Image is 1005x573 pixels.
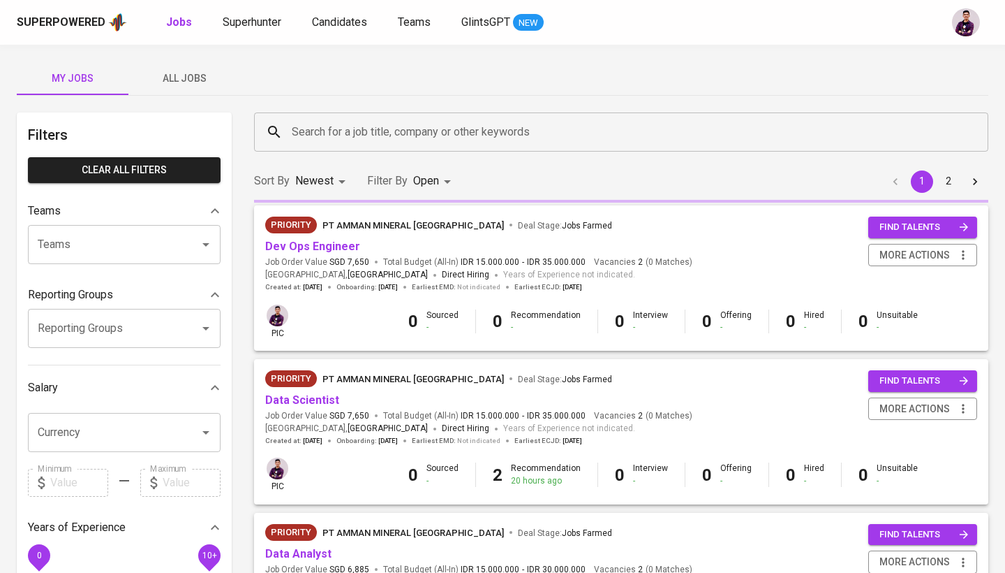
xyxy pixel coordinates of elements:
div: - [720,475,752,487]
div: pic [265,456,290,493]
span: [DATE] [303,436,322,446]
b: 0 [786,465,796,485]
span: [DATE] [563,282,582,292]
b: 0 [615,465,625,485]
span: Deal Stage : [518,528,612,538]
span: SGD 7,650 [329,410,369,422]
div: Interview [633,310,668,333]
button: Open [196,423,216,442]
div: - [426,475,459,487]
div: Unsuitable [877,463,918,486]
div: - [633,321,668,333]
span: Total Budget (All-In) [383,256,586,268]
span: Years of Experience not indicated. [503,268,635,282]
span: find talents [879,219,969,235]
span: GlintsGPT [461,15,510,29]
div: - [720,321,752,333]
button: find talents [868,524,977,546]
div: pic [265,303,290,340]
p: Sort By [254,173,290,189]
div: Reporting Groups [28,281,221,309]
span: SGD 7,650 [329,256,369,268]
span: My Jobs [25,70,120,87]
p: Years of Experience [28,519,126,536]
span: Vacancies ( 0 Matches ) [594,410,692,422]
div: New Job received from Demand Team [265,524,317,541]
span: Priority [265,372,317,386]
span: Deal Stage : [518,221,612,231]
a: Data Scientist [265,393,339,407]
span: more actions [879,247,950,264]
div: Recommendation [511,310,581,333]
div: Years of Experience [28,514,221,542]
span: Direct Hiring [442,423,489,433]
p: Teams [28,203,61,219]
span: Jobs Farmed [562,528,612,538]
b: 0 [408,465,418,485]
img: erwin@glints.com [952,8,980,36]
span: 2 [636,256,643,268]
b: 0 [493,312,502,331]
img: app logo [108,12,127,33]
span: 2 [636,410,643,422]
a: Dev Ops Engineer [265,240,360,253]
button: Go to page 2 [937,171,960,193]
b: 0 [786,312,796,331]
a: Data Analyst [265,547,332,560]
div: Salary [28,374,221,402]
span: find talents [879,373,969,389]
div: Superpowered [17,15,105,31]
div: - [633,475,668,487]
span: find talents [879,527,969,543]
span: Earliest ECJD : [514,436,582,446]
button: page 1 [911,171,933,193]
button: more actions [868,244,977,267]
div: Sourced [426,463,459,486]
span: [DATE] [303,282,322,292]
div: - [877,475,918,487]
span: Candidates [312,15,367,29]
div: Hired [804,310,824,333]
button: Open [196,319,216,338]
span: [GEOGRAPHIC_DATA] [348,268,428,282]
button: Open [196,235,216,254]
p: Salary [28,379,58,396]
span: [GEOGRAPHIC_DATA] [348,422,428,436]
span: Jobs Farmed [562,375,612,384]
span: Years of Experience not indicated. [503,422,635,436]
span: All Jobs [137,70,232,87]
span: more actions [879,400,950,418]
span: [DATE] [378,282,398,292]
a: Teams [398,14,433,31]
span: PT Amman Mineral [GEOGRAPHIC_DATA] [322,528,504,538]
div: - [877,321,918,333]
span: Created at : [265,282,322,292]
span: Onboarding : [336,282,398,292]
span: IDR 35.000.000 [527,256,586,268]
input: Value [163,469,221,497]
div: - [511,321,581,333]
input: Value [50,469,108,497]
span: PT Amman Mineral [GEOGRAPHIC_DATA] [322,374,504,384]
span: PT Amman Mineral [GEOGRAPHIC_DATA] [322,220,504,231]
img: erwin@glints.com [267,458,288,479]
span: Job Order Value [265,256,369,268]
h6: Filters [28,124,221,146]
div: Open [413,168,456,194]
span: more actions [879,553,950,571]
b: 0 [615,312,625,331]
p: Filter By [367,173,408,189]
button: find talents [868,370,977,392]
nav: pagination navigation [882,171,988,193]
a: Superhunter [223,14,284,31]
span: Jobs Farmed [562,221,612,231]
b: 0 [702,312,712,331]
p: Newest [295,173,334,189]
div: - [804,321,824,333]
b: 0 [408,312,418,331]
span: [DATE] [563,436,582,446]
a: Candidates [312,14,370,31]
div: Unsuitable [877,310,918,333]
img: erwin@glints.com [267,305,288,326]
span: Superhunter [223,15,281,29]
